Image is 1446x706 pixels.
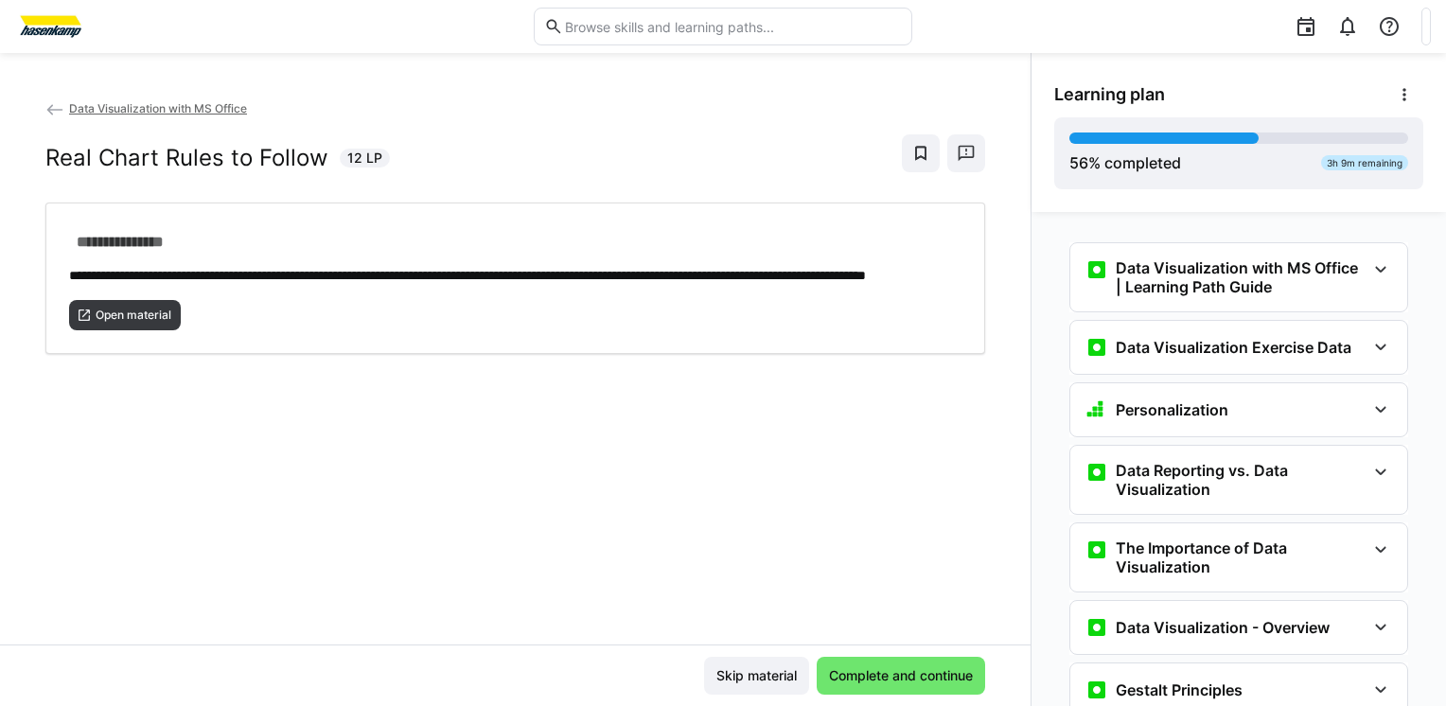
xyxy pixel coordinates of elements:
a: Data Visualization with MS Office [45,101,247,115]
span: 56 [1069,153,1088,172]
span: Open material [94,308,173,323]
h3: Data Visualization with MS Office | Learning Path Guide [1116,258,1366,296]
h2: Real Chart Rules to Follow [45,144,328,172]
h3: The Importance of Data Visualization [1116,538,1366,576]
h3: Data Visualization Exercise Data [1116,338,1351,357]
span: Skip material [714,666,800,685]
button: Open material [69,300,181,330]
span: Learning plan [1054,84,1165,105]
span: Data Visualization with MS Office [69,101,247,115]
div: % completed [1069,151,1181,174]
button: Skip material [704,657,809,695]
h3: Data Reporting vs. Data Visualization [1116,461,1366,499]
h3: Personalization [1116,400,1228,419]
span: 12 LP [347,149,382,168]
div: 3h 9m remaining [1321,155,1408,170]
input: Browse skills and learning paths... [563,18,902,35]
h3: Data Visualization - Overview [1116,618,1330,637]
h3: Gestalt Principles [1116,680,1243,699]
button: Complete and continue [817,657,985,695]
span: Complete and continue [826,666,976,685]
